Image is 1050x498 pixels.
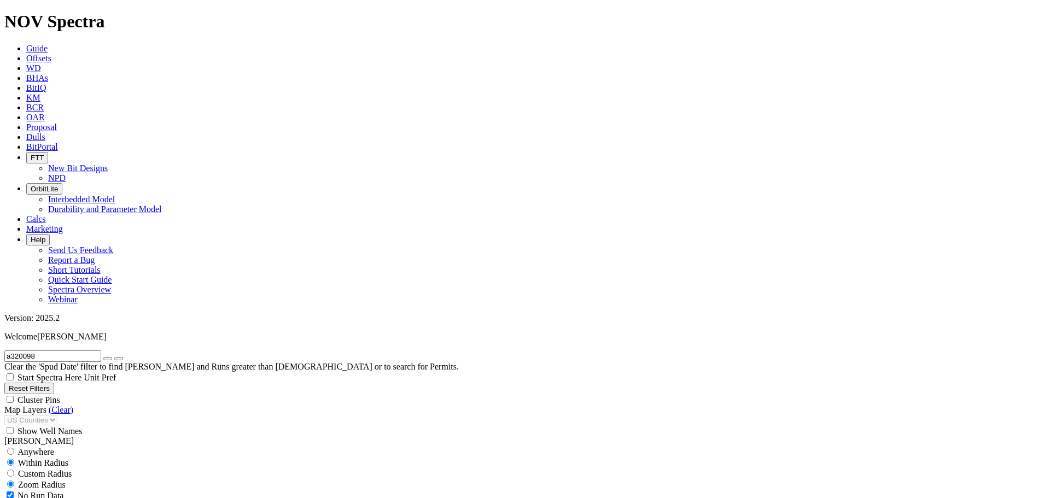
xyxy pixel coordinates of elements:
[48,255,95,265] a: Report a Bug
[48,285,111,294] a: Spectra Overview
[26,44,48,53] a: Guide
[26,183,62,195] button: OrbitLite
[4,332,1046,342] p: Welcome
[18,469,72,478] span: Custom Radius
[4,436,1046,446] div: [PERSON_NAME]
[26,132,45,142] a: Dulls
[26,142,58,151] a: BitPortal
[7,373,14,380] input: Start Spectra Here
[26,152,48,163] button: FTT
[26,113,45,122] a: OAR
[17,447,54,456] span: Anywhere
[26,83,46,92] a: BitIQ
[48,163,108,173] a: New Bit Designs
[48,173,66,183] a: NPD
[17,373,81,382] span: Start Spectra Here
[4,11,1046,32] h1: NOV Spectra
[4,350,101,362] input: Search
[18,458,68,467] span: Within Radius
[26,122,57,132] a: Proposal
[26,93,40,102] a: KM
[31,236,45,244] span: Help
[17,426,82,436] span: Show Well Names
[48,245,113,255] a: Send Us Feedback
[26,73,48,83] a: BHAs
[48,195,115,204] a: Interbedded Model
[4,362,459,371] span: Clear the 'Spud Date' filter to find [PERSON_NAME] and Runs greater than [DEMOGRAPHIC_DATA] or to...
[4,383,54,394] button: Reset Filters
[26,103,44,112] a: BCR
[26,224,63,233] a: Marketing
[84,373,116,382] span: Unit Pref
[31,185,58,193] span: OrbitLite
[37,332,107,341] span: [PERSON_NAME]
[26,214,46,224] a: Calcs
[17,395,60,405] span: Cluster Pins
[48,265,101,274] a: Short Tutorials
[48,275,112,284] a: Quick Start Guide
[18,480,66,489] span: Zoom Radius
[48,295,78,304] a: Webinar
[26,234,50,245] button: Help
[26,63,41,73] a: WD
[4,313,1046,323] div: Version: 2025.2
[31,154,44,162] span: FTT
[26,54,51,63] a: Offsets
[49,405,73,414] a: (Clear)
[4,405,46,414] span: Map Layers
[48,204,162,214] a: Durability and Parameter Model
